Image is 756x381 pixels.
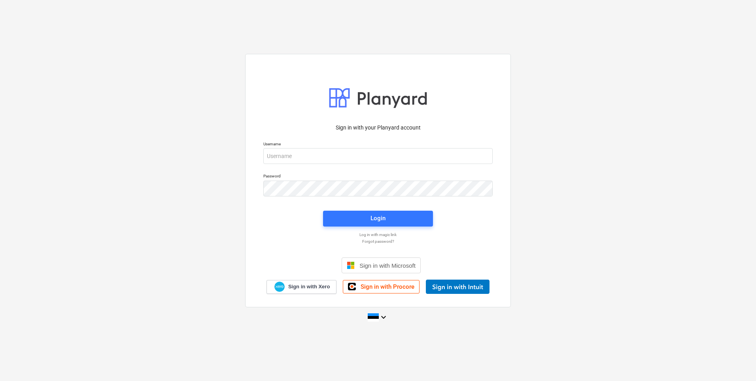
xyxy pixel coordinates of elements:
[288,283,330,290] span: Sign in with Xero
[343,280,420,293] a: Sign in with Procore
[263,141,493,148] p: Username
[359,262,416,269] span: Sign in with Microsoft
[274,282,285,292] img: Xero logo
[263,124,493,132] p: Sign in with your Planyard account
[361,283,414,290] span: Sign in with Procore
[263,148,493,164] input: Username
[266,280,337,294] a: Sign in with Xero
[263,173,493,180] p: Password
[259,232,497,237] a: Log in with magic link
[347,261,355,269] img: Microsoft logo
[323,211,433,227] button: Login
[259,239,497,244] a: Forgot password?
[370,213,386,223] div: Login
[379,312,388,322] i: keyboard_arrow_down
